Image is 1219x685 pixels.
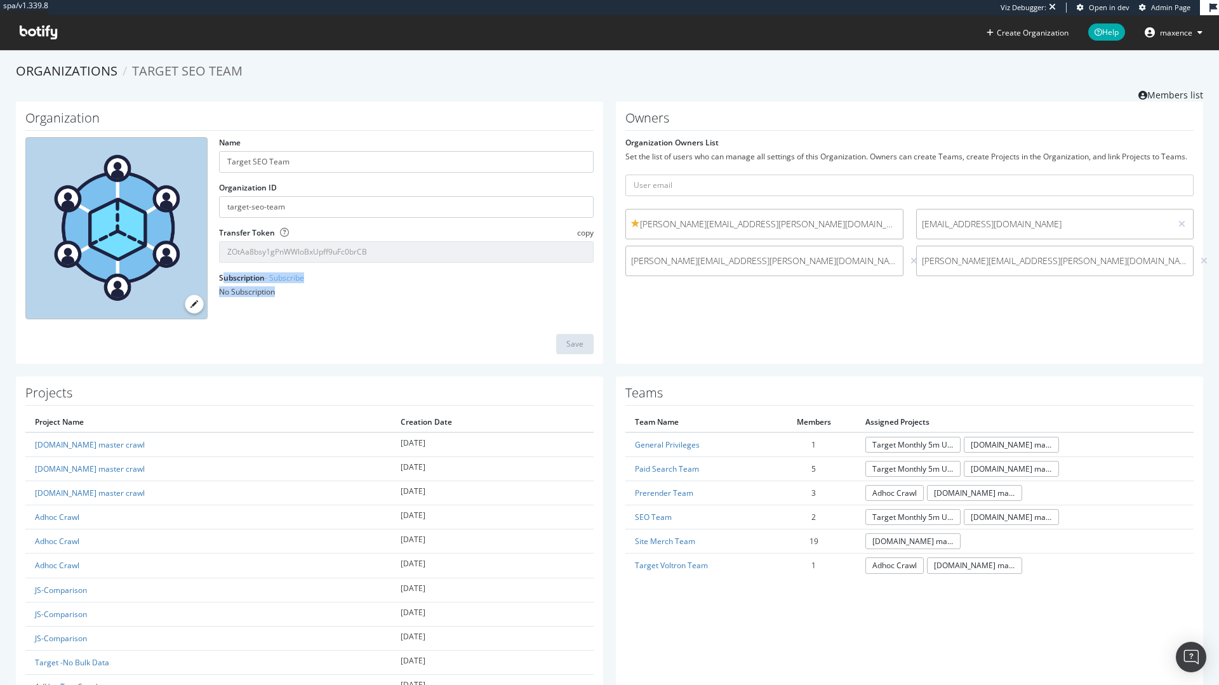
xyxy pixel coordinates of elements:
[25,412,391,432] th: Project Name
[265,272,304,283] a: - Subscribe
[922,255,1189,267] span: [PERSON_NAME][EMAIL_ADDRESS][PERSON_NAME][DOMAIN_NAME]
[35,633,87,644] a: JS-Comparison
[35,463,145,474] a: [DOMAIN_NAME] master crawl
[1160,27,1192,38] span: maxence
[1138,86,1203,102] a: Members list
[1001,3,1046,13] div: Viz Debugger:
[927,485,1022,501] a: [DOMAIN_NAME] master crawl
[219,151,594,173] input: name
[625,412,771,432] th: Team Name
[625,386,1194,406] h1: Teams
[25,111,594,131] h1: Organization
[771,554,856,578] td: 1
[771,412,856,432] th: Members
[391,626,594,650] td: [DATE]
[35,657,109,668] a: Target -No Bulk Data
[219,137,241,148] label: Name
[635,439,700,450] a: General Privileges
[1089,3,1129,12] span: Open in dev
[25,386,594,406] h1: Projects
[391,529,594,554] td: [DATE]
[635,512,672,522] a: SEO Team
[1139,3,1190,13] a: Admin Page
[865,437,961,453] a: Target Monthly 5m URL JS Crawl
[391,578,594,602] td: [DATE]
[635,463,699,474] a: Paid Search Team
[635,560,708,571] a: Target Voltron Team
[35,609,87,620] a: JS-Comparison
[391,602,594,626] td: [DATE]
[865,461,961,477] a: Target Monthly 5m URL JS Crawl
[35,536,79,547] a: Adhoc Crawl
[219,272,304,283] label: Subscription
[1151,3,1190,12] span: Admin Page
[631,255,898,267] span: [PERSON_NAME][EMAIL_ADDRESS][PERSON_NAME][DOMAIN_NAME]
[771,505,856,529] td: 2
[865,533,961,549] a: [DOMAIN_NAME] master crawl
[865,557,924,573] a: Adhoc Crawl
[132,62,243,79] span: Target SEO Team
[391,505,594,529] td: [DATE]
[391,481,594,505] td: [DATE]
[625,111,1194,131] h1: Owners
[865,509,961,525] a: Target Monthly 5m URL JS Crawl
[964,437,1059,453] a: [DOMAIN_NAME] master crawl
[35,560,79,571] a: Adhoc Crawl
[391,432,594,457] td: [DATE]
[1077,3,1129,13] a: Open in dev
[625,175,1194,196] input: User email
[219,182,277,193] label: Organization ID
[771,529,856,554] td: 19
[771,456,856,481] td: 5
[964,461,1059,477] a: [DOMAIN_NAME] master crawl
[1176,642,1206,672] div: Open Intercom Messenger
[16,62,1203,81] ol: breadcrumbs
[219,286,594,297] div: No Subscription
[219,227,275,238] label: Transfer Token
[927,557,1022,573] a: [DOMAIN_NAME] master crawl
[16,62,117,79] a: Organizations
[391,554,594,578] td: [DATE]
[219,196,594,218] input: Organization ID
[856,412,1194,432] th: Assigned Projects
[35,585,87,595] a: JS-Comparison
[35,439,145,450] a: [DOMAIN_NAME] master crawl
[391,650,594,674] td: [DATE]
[566,338,583,349] div: Save
[986,27,1069,39] button: Create Organization
[35,488,145,498] a: [DOMAIN_NAME] master crawl
[631,218,898,230] span: [PERSON_NAME][EMAIL_ADDRESS][PERSON_NAME][DOMAIN_NAME]
[35,512,79,522] a: Adhoc Crawl
[964,509,1059,525] a: [DOMAIN_NAME] master crawl
[391,412,594,432] th: Creation Date
[625,151,1194,162] div: Set the list of users who can manage all settings of this Organization. Owners can create Teams, ...
[625,137,719,148] label: Organization Owners List
[556,334,594,354] button: Save
[577,227,594,238] span: copy
[865,485,924,501] a: Adhoc Crawl
[922,218,1166,230] span: [EMAIL_ADDRESS][DOMAIN_NAME]
[1135,22,1213,43] button: maxence
[1088,23,1125,41] span: Help
[635,536,695,547] a: Site Merch Team
[771,432,856,457] td: 1
[771,481,856,505] td: 3
[391,456,594,481] td: [DATE]
[635,488,693,498] a: Prerender Team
